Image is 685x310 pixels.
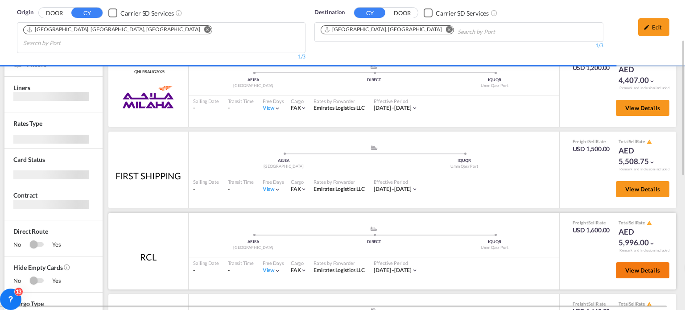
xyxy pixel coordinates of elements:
[193,186,219,193] div: -
[274,268,281,274] md-icon: icon-chevron-down
[613,248,676,253] div: Remark and Inclusion included
[314,267,365,273] span: Emirates Logistics LLC
[13,299,44,308] div: Cargo Type
[374,158,555,164] div: IQUQR
[619,219,663,227] div: Total Rate
[228,267,254,274] div: -
[17,53,305,61] div: 1/3
[619,145,663,167] div: AED 5,508.75
[193,104,219,112] div: -
[374,186,412,192] span: [DATE] - [DATE]
[646,220,652,227] button: icon-alert
[228,178,254,185] div: Transit Time
[13,240,30,249] span: No
[573,63,610,72] div: USD 1,200.00
[314,42,603,50] div: 1/3
[314,178,365,185] div: Rates by Forwarder
[613,86,676,91] div: Remark and Inclusion included
[319,23,545,39] md-chips-wrap: Chips container. Use arrow keys to select chips.
[434,77,555,83] div: IQUQR
[619,227,663,248] div: AED 5,996.00
[263,186,281,193] div: Viewicon-chevron-down
[263,104,281,112] div: Viewicon-chevron-down
[193,158,374,164] div: AEJEA
[263,267,281,274] div: Viewicon-chevron-down
[193,77,314,83] div: AEJEA
[193,178,219,185] div: Sailing Date
[649,159,655,165] md-icon: icon-chevron-down
[132,69,165,75] span: QNLRSAUG2025
[440,26,454,35] button: Remove
[228,186,254,193] div: -
[588,220,596,225] span: Sell
[573,145,610,153] div: USD 1,500.00
[314,186,365,192] span: Emirates Logistics LLC
[374,186,412,193] div: 01 Aug 2025 - 31 Aug 2025
[120,9,173,18] div: Carrier SD Services
[647,139,652,145] md-icon: icon-alert
[291,260,307,266] div: Cargo
[193,164,374,169] div: [GEOGRAPHIC_DATA]
[434,239,555,245] div: IQUQR
[588,301,596,306] span: Sell
[646,301,652,308] button: icon-alert
[644,24,650,30] md-icon: icon-pencil
[491,9,498,17] md-icon: Unchecked: Search for CY (Container Yard) services for all selected carriers.Checked : Search for...
[228,98,254,104] div: Transit Time
[301,186,307,192] md-icon: icon-chevron-down
[374,104,412,111] span: [DATE] - [DATE]
[13,155,45,164] div: Card Status
[263,178,284,185] div: Free Days
[436,9,489,18] div: Carrier SD Services
[573,138,610,145] div: Freight Rate
[354,8,385,18] button: CY
[314,260,365,266] div: Rates by Forwarder
[301,105,307,111] md-icon: icon-chevron-down
[314,98,365,104] div: Rates by Forwarder
[374,260,418,266] div: Effective Period
[625,104,660,112] span: View Details
[616,262,669,278] button: View Details
[63,264,70,271] md-icon: Activate this filter to exclude rate cards without rates.
[132,69,165,75] div: Contract / Rate Agreement / Tariff / Spot Pricing Reference Number: QNLRSAUG2025
[412,186,418,192] md-icon: icon-chevron-down
[291,186,301,192] span: FAK
[434,245,555,251] div: Umm Qasr Port
[369,145,380,150] md-icon: assets/icons/custom/ship-fill.svg
[193,260,219,266] div: Sailing Date
[43,240,61,249] span: Yes
[573,301,610,307] div: Freight Rate
[368,65,379,69] md-icon: assets/icons/custom/ship-fill.svg
[123,86,173,108] img: Qatar Navigation (Milaha) Line
[638,18,669,36] div: icon-pencilEdit
[26,26,200,33] div: Port of Jebel Ali, Jebel Ali, AEJEA
[412,267,418,273] md-icon: icon-chevron-down
[193,98,219,104] div: Sailing Date
[374,267,412,274] div: 01 Aug 2025 - 31 Aug 2025
[193,245,314,251] div: [GEOGRAPHIC_DATA]
[324,26,442,33] div: Umm Qasr Port, IQUQR
[616,181,669,197] button: View Details
[314,77,434,83] div: DIRECT
[625,267,660,274] span: View Details
[175,9,182,17] md-icon: Unchecked: Search for CY (Container Yard) services for all selected carriers.Checked : Search for...
[193,83,314,89] div: [GEOGRAPHIC_DATA]
[13,191,37,199] span: Contract
[616,100,669,116] button: View Details
[43,277,61,285] span: Yes
[619,138,663,145] div: Total Rate
[291,98,307,104] div: Cargo
[198,26,212,35] button: Remove
[13,263,94,277] span: Hide Empty Cards
[647,220,652,226] md-icon: icon-alert
[291,104,301,111] span: FAK
[374,104,412,112] div: 01 Aug 2025 - 31 Aug 2025
[116,169,182,182] div: FIRST SHIPPING
[193,267,219,274] div: -
[649,240,655,247] md-icon: icon-chevron-down
[26,26,202,33] div: Press delete to remove this chip.
[314,8,345,17] span: Destination
[13,227,94,240] span: Direct Route
[71,8,103,18] button: CY
[629,139,636,144] span: Sell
